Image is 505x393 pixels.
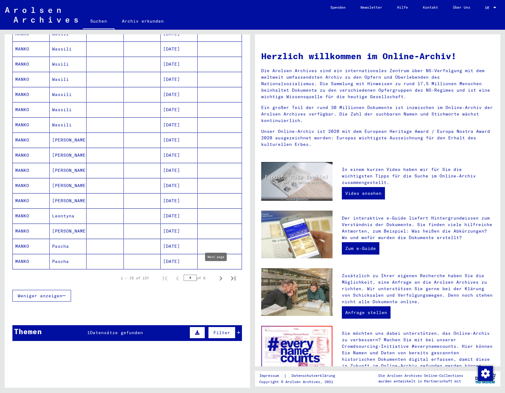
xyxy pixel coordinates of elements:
[478,366,493,381] img: Zustimmung ändern
[261,162,333,201] img: video.jpg
[13,224,50,238] mat-cell: MANKO
[261,68,494,100] p: Die Arolsen Archives sind ein internationales Zentrum über NS-Verfolgung mit dem weltweit umfasse...
[50,102,87,117] mat-cell: Wassili
[83,14,114,30] a: Suchen
[261,211,333,258] img: eguide.jpg
[13,87,50,102] mat-cell: MANKO
[121,275,149,281] div: 1 – 25 of 137
[342,215,494,241] p: Der interaktive e-Guide liefert Hintergrundwissen zum Verständnis der Dokumente. Sie finden viele...
[259,379,342,385] p: Copyright © Arolsen Archives, 2021
[342,242,379,255] a: Zum e-Guide
[50,57,87,72] mat-cell: Wssili
[5,7,78,23] img: Arolsen_neg.svg
[261,50,494,63] h1: Herzlich willkommen im Online-Archiv!
[50,254,87,269] mat-cell: Pascha
[50,239,87,254] mat-cell: Pascha
[161,163,198,178] mat-cell: [DATE]
[161,148,198,163] mat-cell: [DATE]
[13,193,50,208] mat-cell: MANKO
[184,275,215,281] div: of 6
[161,72,198,87] mat-cell: [DATE]
[50,193,87,208] mat-cell: [PERSON_NAME]
[13,254,50,269] mat-cell: MANKO
[161,117,198,132] mat-cell: [DATE]
[259,373,342,379] div: |
[161,239,198,254] mat-cell: [DATE]
[159,272,171,284] button: First page
[227,272,239,284] button: Last page
[13,133,50,147] mat-cell: MANKO
[161,102,198,117] mat-cell: [DATE]
[161,193,198,208] mat-cell: [DATE]
[378,373,463,378] p: Die Arolsen Archives Online-Collections
[342,330,494,369] p: Sie möchten uns dabei unterstützen, das Online-Archiv zu verbessern? Machen Sie mit bei unserer C...
[50,178,87,193] mat-cell: [PERSON_NAME]
[261,326,333,377] img: enc.jpg
[261,104,494,124] p: Ein großer Teil der rund 30 Millionen Dokumente ist inzwischen im Online-Archiv der Arolsen Archi...
[161,208,198,223] mat-cell: [DATE]
[13,57,50,72] mat-cell: MANKO
[287,373,342,379] a: Datenschutzerklärung
[13,178,50,193] mat-cell: MANKO
[12,290,71,302] button: Weniger anzeigen
[378,378,463,384] p: wurden entwickelt in Partnerschaft mit
[50,208,87,223] mat-cell: Leontyna
[342,166,494,186] p: In einem kurzen Video haben wir für Sie die wichtigsten Tipps für die Suche im Online-Archiv zusa...
[261,128,494,148] p: Unser Online-Archiv ist 2020 mit dem European Heritage Award / Europa Nostra Award 2020 ausgezeic...
[485,6,492,10] span: DE
[50,148,87,163] mat-cell: [PERSON_NAME]
[50,87,87,102] mat-cell: Wassili
[14,326,42,337] div: Themen
[342,306,391,319] a: Anfrage stellen
[213,330,230,335] span: Filter
[215,272,227,284] button: Next page
[13,208,50,223] mat-cell: MANKO
[87,330,90,335] span: 1
[50,117,87,132] mat-cell: Wassili
[50,224,87,238] mat-cell: [PERSON_NAME]
[161,224,198,238] mat-cell: [DATE]
[50,72,87,87] mat-cell: Wasili
[474,371,497,386] img: yv_logo.png
[161,133,198,147] mat-cell: [DATE]
[161,57,198,72] mat-cell: [DATE]
[90,330,143,335] span: Datensätze gefunden
[171,272,184,284] button: Previous page
[13,163,50,178] mat-cell: MANKO
[13,148,50,163] mat-cell: MANKO
[259,373,284,379] a: Impressum
[114,14,171,28] a: Archiv erkunden
[13,72,50,87] mat-cell: MANKO
[161,41,198,56] mat-cell: [DATE]
[13,102,50,117] mat-cell: MANKO
[208,327,235,338] button: Filter
[261,268,333,316] img: inquiries.jpg
[161,178,198,193] mat-cell: [DATE]
[50,163,87,178] mat-cell: [PERSON_NAME]
[478,366,493,381] div: Zustimmung ändern
[50,133,87,147] mat-cell: [PERSON_NAME]
[342,273,494,305] p: Zusätzlich zu Ihrer eigenen Recherche haben Sie die Möglichkeit, eine Anfrage an die Arolsen Arch...
[13,239,50,254] mat-cell: MANKO
[18,293,62,299] span: Weniger anzeigen
[13,41,50,56] mat-cell: MANKO
[50,41,87,56] mat-cell: Wassili
[13,117,50,132] mat-cell: MANKO
[161,87,198,102] mat-cell: [DATE]
[342,187,385,199] a: Video ansehen
[161,254,198,269] mat-cell: [DATE]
